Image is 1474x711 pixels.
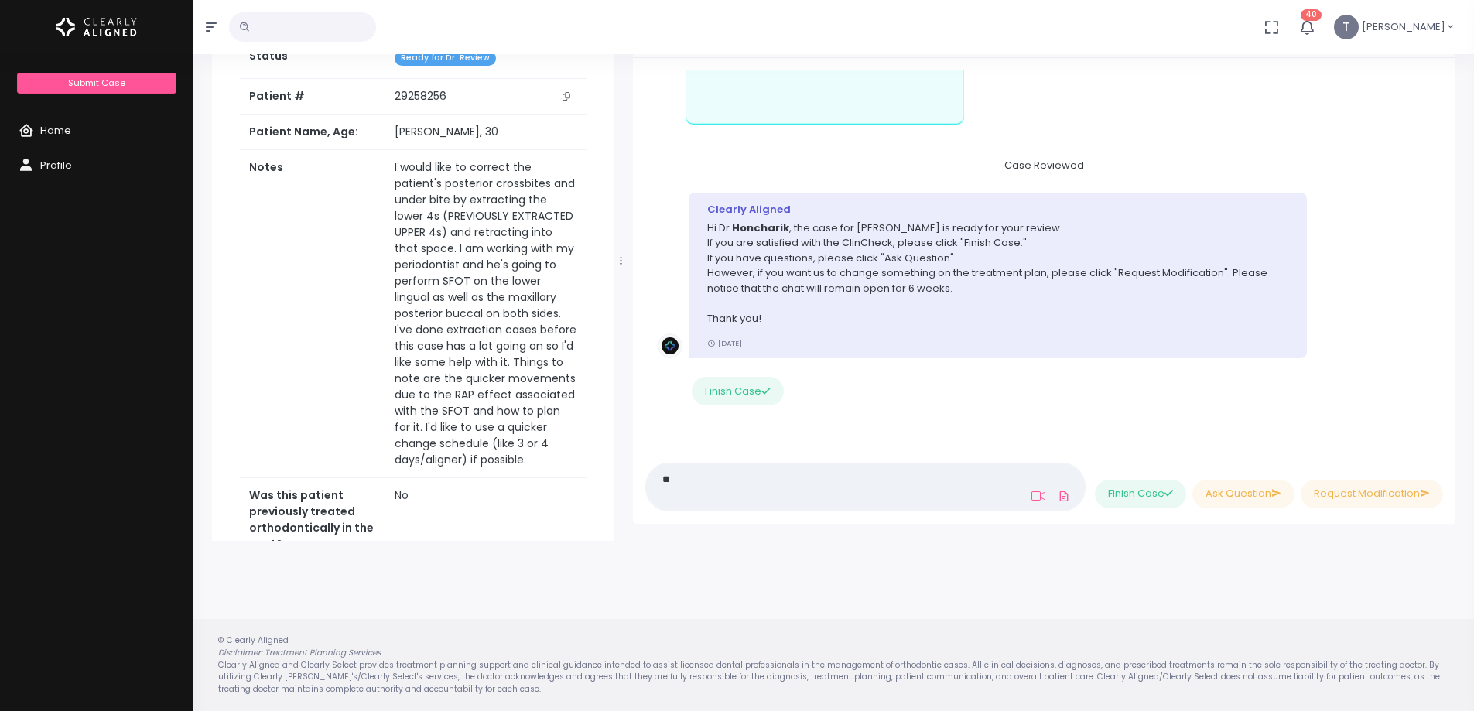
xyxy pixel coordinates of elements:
th: Patient # [240,78,385,115]
span: Case Reviewed [986,153,1103,177]
b: Honcharik [732,220,789,235]
span: 40 [1301,9,1322,21]
td: 29258256 [385,79,587,115]
em: Disclaimer: Treatment Planning Services [218,647,381,658]
td: I would like to correct the patient's posterior crossbites and under bite by extracting the lower... [385,150,587,478]
td: No [385,478,587,562]
div: Clearly Aligned [707,202,1288,217]
th: Status [240,39,385,78]
th: Patient Name, Age: [240,115,385,150]
p: Hi Dr. , the case for [PERSON_NAME] is ready for your review. If you are satisfied with the ClinC... [707,220,1288,326]
button: Finish Case [1095,480,1186,508]
img: Logo Horizontal [56,11,137,43]
a: Add Loom Video [1028,490,1048,502]
th: Was this patient previously treated orthodontically in the past? [240,478,385,562]
span: Home [40,123,71,138]
button: Ask Question [1192,480,1294,508]
th: Notes [240,150,385,478]
span: T [1334,15,1359,39]
span: Ready for Dr. Review [395,51,496,66]
button: Finish Case [692,377,783,405]
span: Submit Case [68,77,125,89]
a: Submit Case [17,73,176,94]
span: [PERSON_NAME] [1362,19,1445,35]
a: Add Files [1055,482,1073,510]
span: Profile [40,158,72,173]
td: [PERSON_NAME], 30 [385,115,587,150]
button: Request Modification [1301,480,1443,508]
div: © Clearly Aligned Clearly Aligned and Clearly Select provides treatment planning support and clin... [203,634,1465,695]
small: [DATE] [707,338,742,348]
